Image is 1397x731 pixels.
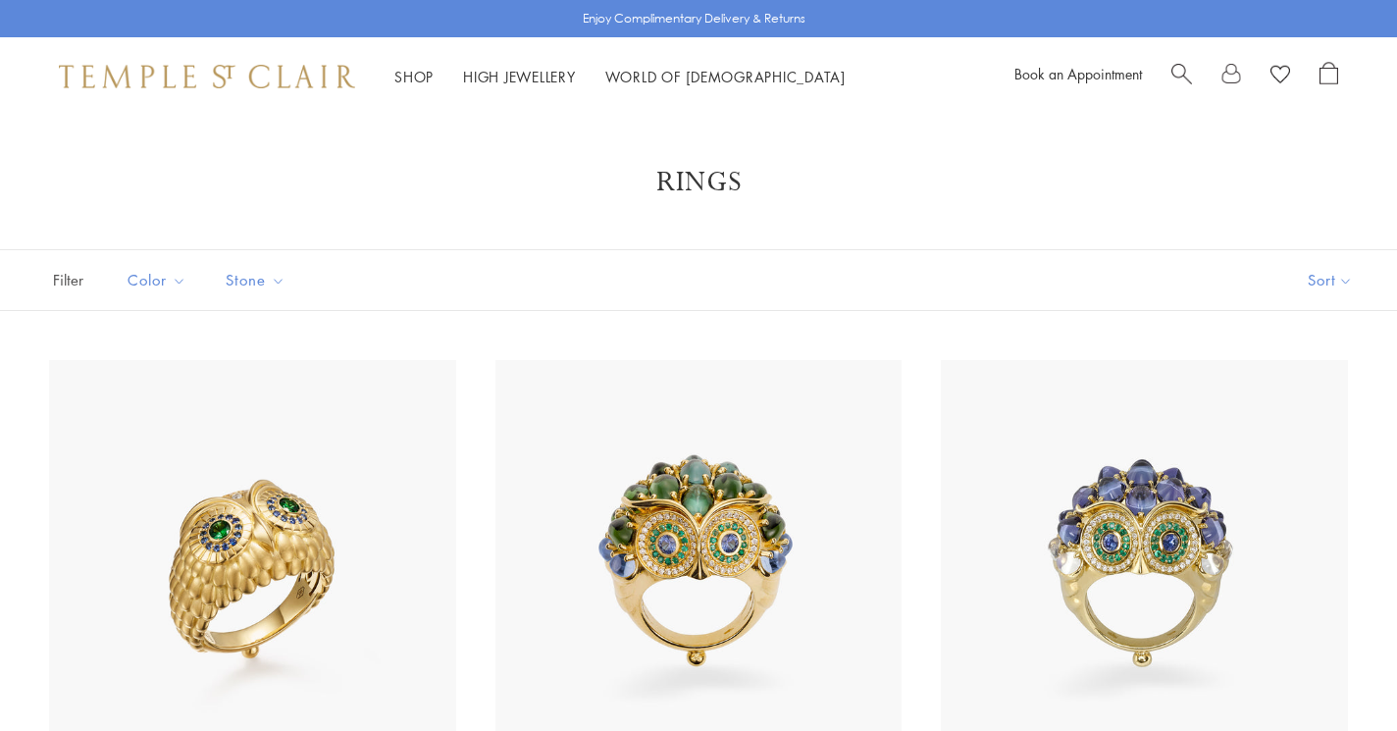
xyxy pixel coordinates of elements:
[394,67,434,86] a: ShopShop
[1270,62,1290,91] a: View Wishlist
[1264,250,1397,310] button: Show sort by
[113,258,201,302] button: Color
[118,268,201,292] span: Color
[463,67,576,86] a: High JewelleryHigh Jewellery
[583,9,805,28] p: Enjoy Complimentary Delivery & Returns
[1171,62,1192,91] a: Search
[394,65,846,89] nav: Main navigation
[59,65,355,88] img: Temple St. Clair
[211,258,300,302] button: Stone
[1319,62,1338,91] a: Open Shopping Bag
[216,268,300,292] span: Stone
[605,67,846,86] a: World of [DEMOGRAPHIC_DATA]World of [DEMOGRAPHIC_DATA]
[78,165,1319,200] h1: Rings
[1014,64,1142,83] a: Book an Appointment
